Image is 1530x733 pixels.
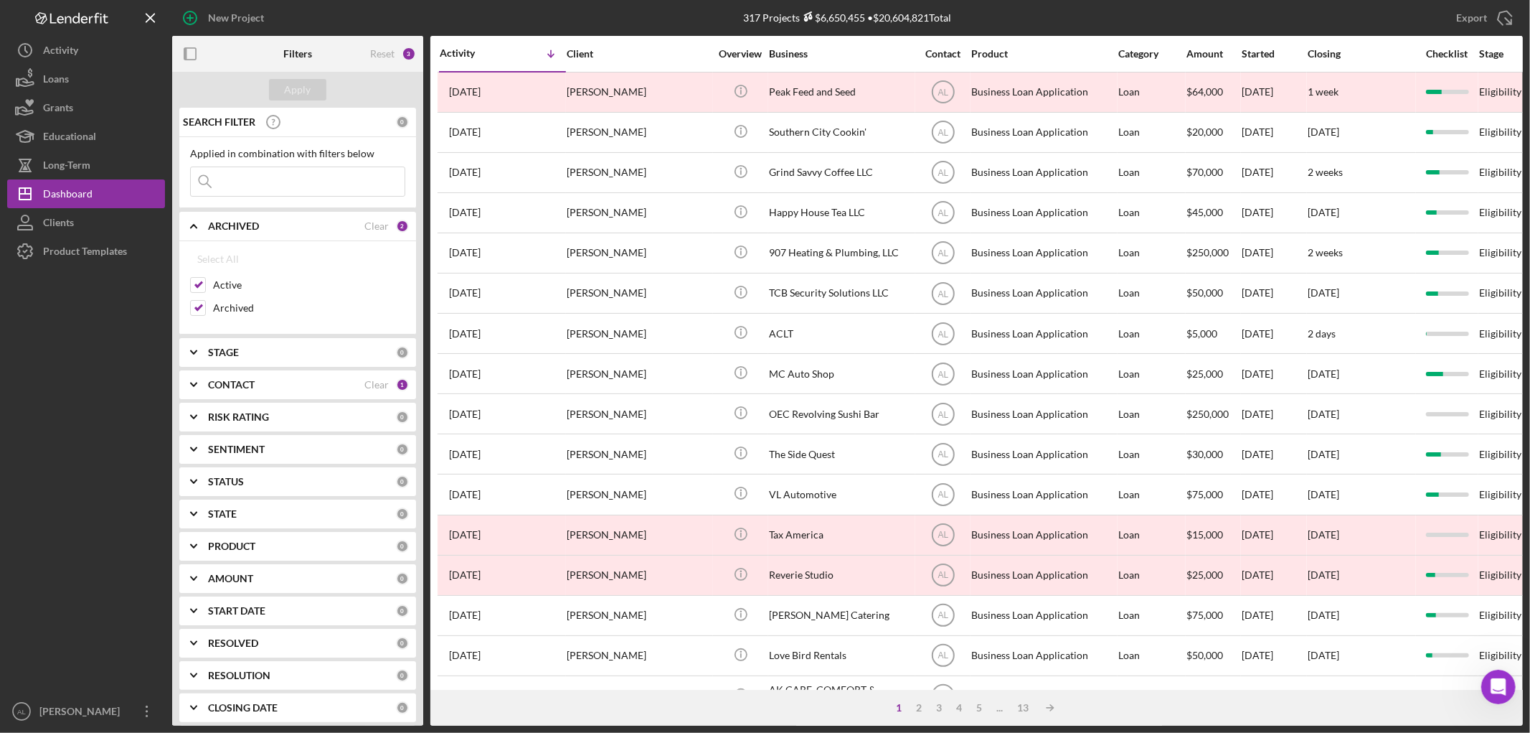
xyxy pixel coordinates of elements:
[567,154,710,192] div: [PERSON_NAME]
[1118,395,1185,433] div: Loan
[1118,556,1185,594] div: Loan
[971,194,1115,232] div: Business Loan Application
[971,113,1115,151] div: Business Loan Application
[916,48,970,60] div: Contact
[7,697,165,726] button: AL[PERSON_NAME]
[208,379,255,391] b: CONTACT
[7,151,165,179] a: Long-Term
[23,151,224,166] div: Best,
[909,702,929,714] div: 2
[1308,166,1343,178] time: 2 weeks
[1186,48,1240,60] div: Amount
[7,179,165,208] a: Dashboard
[1186,516,1240,554] div: $15,000
[1242,194,1306,232] div: [DATE]
[449,328,481,340] time: 2025-07-23 21:45
[938,329,948,339] text: AL
[1242,435,1306,473] div: [DATE]
[7,208,165,237] a: Clients
[23,166,224,180] div: [PERSON_NAME]
[449,529,481,541] time: 2025-06-24 00:45
[12,429,275,453] textarea: Message…
[396,637,409,650] div: 0
[769,556,912,594] div: Reverie Studio
[769,274,912,312] div: TCB Security Solutions LLC
[11,23,235,188] div: Hi [PERSON_NAME],Thanks for reaching out! The numbers there represent days. So for example if you...
[1186,327,1217,340] span: $5,000
[1308,368,1339,380] time: [DATE]
[183,116,255,128] b: SEARCH FILTER
[7,65,165,93] a: Loans
[1242,597,1306,635] div: [DATE]
[396,701,409,714] div: 0
[449,287,481,299] time: 2025-08-03 20:24
[971,597,1115,635] div: Business Loan Application
[1186,368,1223,380] span: $25,000
[449,207,481,218] time: 2025-08-13 21:19
[41,8,64,31] img: Profile image for Operator
[971,355,1115,393] div: Business Loan Application
[1186,689,1223,701] span: $15,000
[567,637,710,675] div: [PERSON_NAME]
[929,702,949,714] div: 3
[938,531,948,541] text: AL
[396,540,409,553] div: 0
[1186,246,1229,258] span: $250,000
[1242,637,1306,675] div: [DATE]
[1308,649,1339,661] time: [DATE]
[208,605,265,617] b: START DATE
[7,237,165,266] button: Product Templates
[567,73,710,111] div: [PERSON_NAME]
[283,48,312,60] b: Filters
[1118,314,1185,353] div: Loan
[567,234,710,272] div: [PERSON_NAME]
[1118,597,1185,635] div: Loan
[7,36,165,65] button: Activity
[68,459,80,470] button: Upload attachment
[396,116,409,129] div: 0
[769,475,912,513] div: VL Automotive
[1186,206,1223,218] span: $45,000
[11,285,235,330] div: Help [PERSON_NAME] understand how they’re doing:
[971,274,1115,312] div: Business Loan Application
[971,637,1115,675] div: Business Loan Application
[208,220,259,232] b: ARCHIVED
[1308,206,1339,218] time: [DATE]
[213,301,405,315] label: Archived
[208,411,269,423] b: RISK RATING
[1308,689,1339,701] time: [DATE]
[1118,194,1185,232] div: Loan
[938,449,948,459] text: AL
[43,93,73,126] div: Grants
[17,708,26,716] text: AL
[938,611,948,621] text: AL
[136,375,156,395] span: Great
[449,167,481,178] time: 2025-08-14 14:33
[396,572,409,585] div: 0
[449,650,481,661] time: 2025-05-30 00:49
[971,73,1115,111] div: Business Loan Application
[1242,48,1306,60] div: Started
[567,274,710,312] div: [PERSON_NAME]
[938,369,948,379] text: AL
[567,677,710,715] div: [PERSON_NAME]
[208,541,255,552] b: PRODUCT
[1118,677,1185,715] div: Loan
[1242,355,1306,393] div: [DATE]
[208,638,258,649] b: RESOLVED
[801,11,866,24] div: $6,650,455
[1308,286,1339,299] time: [DATE]
[1242,677,1306,715] div: [DATE]
[971,435,1115,473] div: Business Loan Application
[567,113,710,151] div: [PERSON_NAME]
[567,395,710,433] div: [PERSON_NAME]
[769,194,912,232] div: Happy House Tea LLC
[1308,327,1336,340] time: 2 days
[769,637,912,675] div: Love Bird Rentals
[769,355,912,393] div: MC Auto Shop
[969,702,989,714] div: 5
[567,355,710,393] div: [PERSON_NAME]
[208,573,253,584] b: AMOUNT
[43,208,74,241] div: Clients
[1308,569,1339,581] time: [DATE]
